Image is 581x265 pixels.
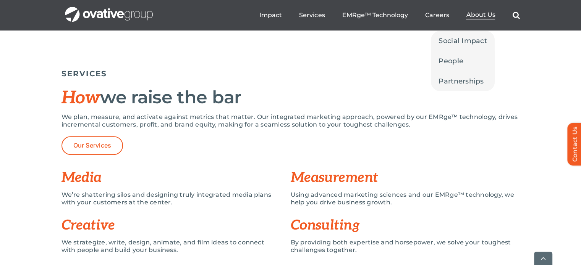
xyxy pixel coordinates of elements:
[439,56,463,66] span: People
[439,76,484,87] span: Partnerships
[61,69,520,78] h5: SERVICES
[259,3,520,27] nav: Menu
[61,170,291,185] h3: Media
[512,11,520,19] a: Search
[425,11,449,19] a: Careers
[61,113,520,128] p: We plan, measure, and activate against metrics that matter. Our integrated marketing approach, po...
[65,6,153,13] a: OG_Full_horizontal_WHT
[61,136,123,155] a: Our Services
[259,11,282,19] a: Impact
[61,87,100,109] span: How
[466,11,495,19] a: About Us
[61,191,279,206] p: We’re shattering silos and designing truly integrated media plans with your customers at the center.
[291,239,520,254] p: By providing both expertise and horsepower, we solve your toughest challenges together.
[431,71,495,91] a: Partnerships
[61,218,291,233] h3: Creative
[291,218,520,233] h3: Consulting
[439,35,487,46] span: Social Impact
[61,88,520,108] h2: we raise the bar
[431,51,495,71] a: People
[291,191,520,206] p: Using advanced marketing sciences and our EMRge™ technology, we help you drive business growth.
[61,239,279,254] p: We strategize, write, design, animate, and film ideas to connect with people and build your busin...
[342,11,408,19] a: EMRge™ Technology
[291,170,520,185] h3: Measurement
[73,142,112,149] span: Our Services
[299,11,325,19] a: Services
[431,31,495,51] a: Social Impact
